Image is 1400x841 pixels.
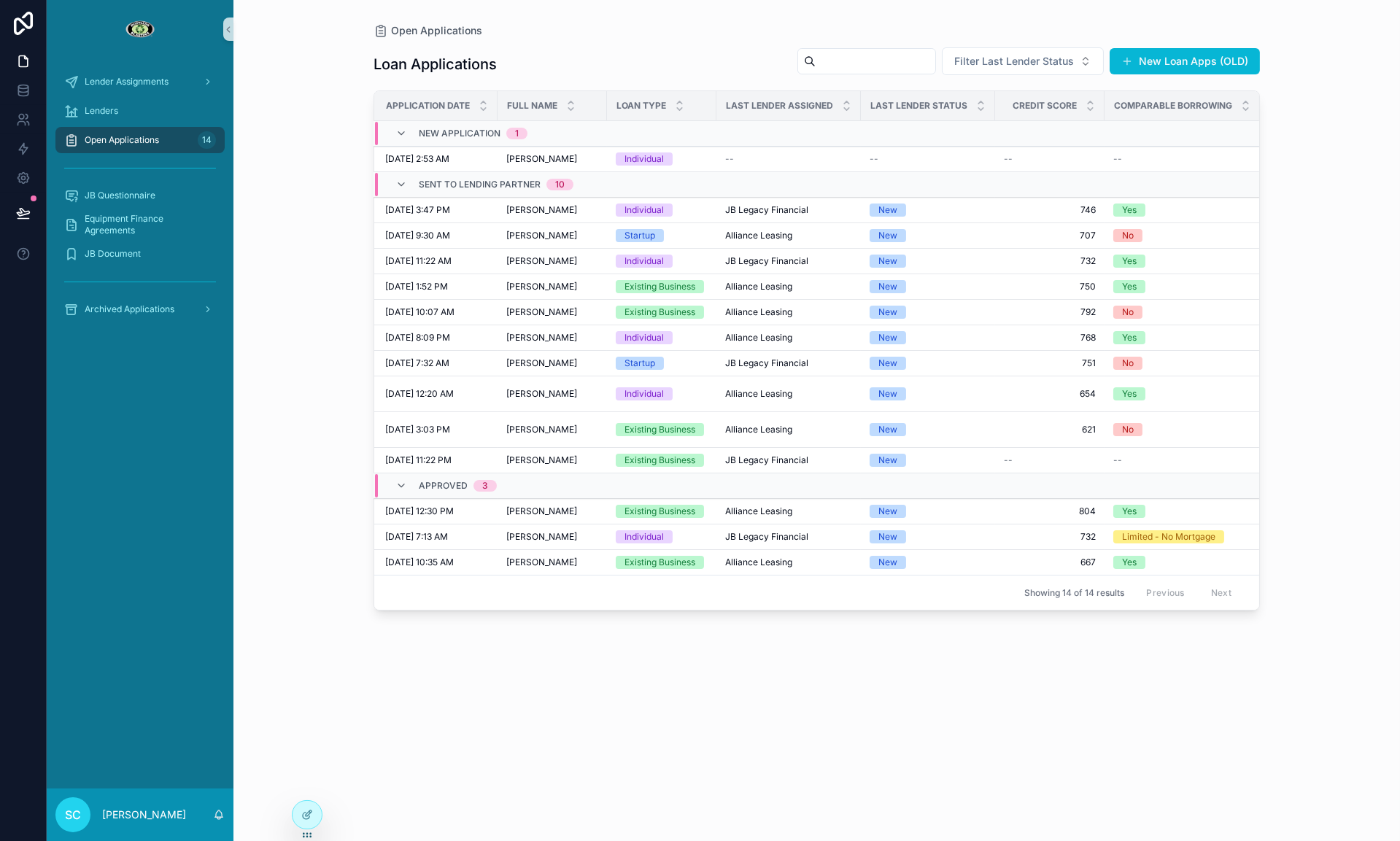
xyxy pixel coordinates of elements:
[616,255,708,268] a: Individual
[1122,331,1137,344] div: Yes
[385,424,450,435] span: [DATE] 3:03 PM
[385,531,489,543] a: [DATE] 7:13 AM
[725,204,852,216] a: JB Legacy Financial
[878,306,897,319] div: New
[870,100,967,112] span: Last Lender Status
[1122,423,1134,436] div: No
[85,213,210,236] span: Equipment Finance Agreements
[506,281,577,292] span: [PERSON_NAME]
[616,387,708,400] a: Individual
[624,454,695,467] div: Existing Business
[624,204,664,217] div: Individual
[555,179,565,190] div: 10
[385,281,448,292] span: [DATE] 1:52 PM
[85,134,159,146] span: Open Applications
[1122,280,1137,293] div: Yes
[1113,153,1251,165] a: --
[870,357,986,370] a: New
[1004,230,1096,241] a: 707
[624,505,695,518] div: Existing Business
[870,204,986,217] a: New
[1113,255,1251,268] a: Yes
[725,557,852,568] a: Alliance Leasing
[385,153,449,165] span: [DATE] 2:53 AM
[624,423,695,436] div: Existing Business
[1113,229,1251,242] a: No
[1004,388,1096,400] span: 654
[102,807,186,822] p: [PERSON_NAME]
[624,530,664,543] div: Individual
[616,357,708,370] a: Startup
[942,47,1104,75] button: Select Button
[385,557,454,568] span: [DATE] 10:35 AM
[506,306,598,318] a: [PERSON_NAME]
[616,423,708,436] a: Existing Business
[506,424,577,435] span: [PERSON_NAME]
[1004,357,1096,369] span: 751
[616,306,708,319] a: Existing Business
[85,190,155,201] span: JB Questionnaire
[1004,557,1096,568] span: 667
[85,303,174,315] span: Archived Applications
[1113,454,1122,466] span: --
[725,454,852,466] a: JB Legacy Financial
[725,306,852,318] a: Alliance Leasing
[506,454,598,466] a: [PERSON_NAME]
[385,281,489,292] a: [DATE] 1:52 PM
[1122,357,1134,370] div: No
[870,153,986,165] a: --
[624,306,695,319] div: Existing Business
[506,230,577,241] span: [PERSON_NAME]
[870,556,986,569] a: New
[725,424,852,435] a: Alliance Leasing
[878,357,897,370] div: New
[725,388,792,400] span: Alliance Leasing
[1004,505,1096,517] a: 804
[385,388,489,400] a: [DATE] 12:20 AM
[198,131,216,149] div: 14
[506,153,577,165] span: [PERSON_NAME]
[385,424,489,435] a: [DATE] 3:03 PM
[1113,423,1251,436] a: No
[506,557,598,568] a: [PERSON_NAME]
[385,531,448,543] span: [DATE] 7:13 AM
[870,229,986,242] a: New
[870,387,986,400] a: New
[725,505,792,517] span: Alliance Leasing
[725,357,808,369] span: JB Legacy Financial
[1004,332,1096,344] a: 768
[616,229,708,242] a: Startup
[1122,204,1137,217] div: Yes
[1114,100,1232,112] span: Comparable Borrowing
[1113,357,1251,370] a: No
[1004,204,1096,216] a: 746
[506,531,598,543] a: [PERSON_NAME]
[385,204,489,216] a: [DATE] 3:47 PM
[725,332,852,344] a: Alliance Leasing
[1122,306,1134,319] div: No
[878,280,897,293] div: New
[47,58,233,341] div: scrollable content
[1004,424,1096,435] span: 621
[385,230,450,241] span: [DATE] 9:30 AM
[725,255,852,267] a: JB Legacy Financial
[624,357,655,370] div: Startup
[55,296,225,322] a: Archived Applications
[878,556,897,569] div: New
[506,332,577,344] span: [PERSON_NAME]
[385,306,489,318] a: [DATE] 10:07 AM
[624,331,664,344] div: Individual
[506,454,577,466] span: [PERSON_NAME]
[725,531,852,543] a: JB Legacy Financial
[725,230,792,241] span: Alliance Leasing
[1122,255,1137,268] div: Yes
[385,505,454,517] span: [DATE] 12:30 PM
[725,204,808,216] span: JB Legacy Financial
[624,152,664,166] div: Individual
[870,454,986,467] a: New
[870,423,986,436] a: New
[870,306,986,319] a: New
[1122,387,1137,400] div: Yes
[878,454,897,467] div: New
